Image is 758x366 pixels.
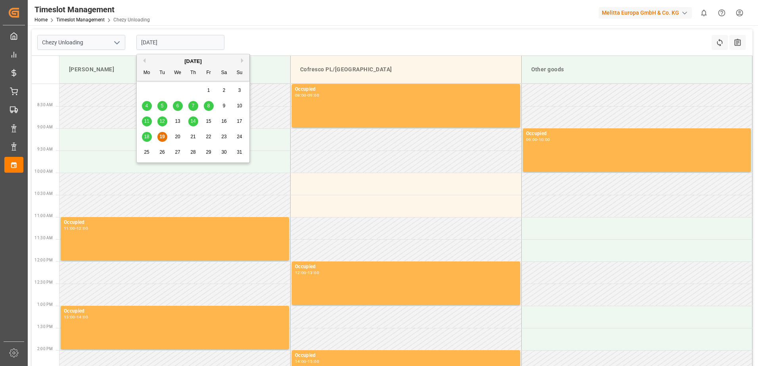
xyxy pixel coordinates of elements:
[713,4,731,22] button: Help Center
[219,86,229,95] div: Choose Saturday, August 2nd, 2025
[64,227,75,230] div: 11:00
[175,134,180,139] span: 20
[599,5,695,20] button: Melitta Europa GmbH & Co. KG
[306,93,308,97] div: -
[238,88,241,93] span: 3
[204,147,214,157] div: Choose Friday, August 29th, 2025
[139,83,247,160] div: month 2025-08
[188,68,198,78] div: Th
[37,35,125,50] input: Type to search/select
[159,118,165,124] span: 12
[176,103,179,109] span: 6
[188,147,198,157] div: Choose Thursday, August 28th, 2025
[136,35,224,50] input: DD-MM-YYYY
[204,132,214,142] div: Choose Friday, August 22nd, 2025
[235,147,245,157] div: Choose Sunday, August 31st, 2025
[537,138,538,141] div: -
[526,130,748,138] div: Occupied
[190,118,195,124] span: 14
[528,62,746,77] div: Other goods
[219,147,229,157] div: Choose Saturday, August 30th, 2025
[175,118,180,124] span: 13
[75,315,77,319] div: -
[295,360,306,363] div: 14:00
[145,103,148,109] span: 4
[157,68,167,78] div: Tu
[599,7,692,19] div: Melitta Europa GmbH & Co. KG
[142,132,152,142] div: Choose Monday, August 18th, 2025
[159,149,165,155] span: 26
[64,315,75,319] div: 13:00
[157,101,167,111] div: Choose Tuesday, August 5th, 2025
[37,103,53,107] span: 8:30 AM
[306,271,308,274] div: -
[295,93,306,97] div: 08:00
[221,118,226,124] span: 16
[34,169,53,173] span: 10:00 AM
[34,258,53,262] span: 12:00 PM
[173,101,183,111] div: Choose Wednesday, August 6th, 2025
[237,149,242,155] span: 31
[223,103,226,109] span: 9
[77,227,88,230] div: 12:00
[142,147,152,157] div: Choose Monday, August 25th, 2025
[207,88,210,93] span: 1
[190,149,195,155] span: 28
[37,347,53,351] span: 2:00 PM
[295,271,306,274] div: 12:00
[308,360,319,363] div: 15:00
[173,116,183,126] div: Choose Wednesday, August 13th, 2025
[64,219,286,227] div: Occupied
[173,147,183,157] div: Choose Wednesday, August 27th, 2025
[34,280,53,284] span: 12:30 PM
[75,227,77,230] div: -
[144,134,149,139] span: 18
[206,149,211,155] span: 29
[190,134,195,139] span: 21
[526,138,538,141] div: 09:00
[237,103,242,109] span: 10
[34,236,53,240] span: 11:30 AM
[142,116,152,126] div: Choose Monday, August 11th, 2025
[235,68,245,78] div: Su
[204,116,214,126] div: Choose Friday, August 15th, 2025
[219,132,229,142] div: Choose Saturday, August 23rd, 2025
[204,68,214,78] div: Fr
[295,86,517,93] div: Occupied
[34,191,53,196] span: 10:30 AM
[295,263,517,271] div: Occupied
[295,352,517,360] div: Occupied
[175,149,180,155] span: 27
[695,4,713,22] button: show 0 new notifications
[37,147,53,151] span: 9:30 AM
[37,324,53,329] span: 1:30 PM
[111,36,123,49] button: open menu
[206,134,211,139] span: 22
[157,116,167,126] div: Choose Tuesday, August 12th, 2025
[34,4,150,15] div: Timeslot Management
[37,125,53,129] span: 9:00 AM
[237,118,242,124] span: 17
[142,68,152,78] div: Mo
[157,132,167,142] div: Choose Tuesday, August 19th, 2025
[188,132,198,142] div: Choose Thursday, August 21st, 2025
[206,118,211,124] span: 15
[56,17,105,23] a: Timeslot Management
[34,213,53,218] span: 11:00 AM
[237,134,242,139] span: 24
[173,132,183,142] div: Choose Wednesday, August 20th, 2025
[235,101,245,111] div: Choose Sunday, August 10th, 2025
[219,101,229,111] div: Choose Saturday, August 9th, 2025
[188,101,198,111] div: Choose Thursday, August 7th, 2025
[204,101,214,111] div: Choose Friday, August 8th, 2025
[64,307,286,315] div: Occupied
[77,315,88,319] div: 14:00
[142,101,152,111] div: Choose Monday, August 4th, 2025
[173,68,183,78] div: We
[66,62,284,77] div: [PERSON_NAME]
[219,68,229,78] div: Sa
[161,103,164,109] span: 5
[188,116,198,126] div: Choose Thursday, August 14th, 2025
[144,149,149,155] span: 25
[235,86,245,95] div: Choose Sunday, August 3rd, 2025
